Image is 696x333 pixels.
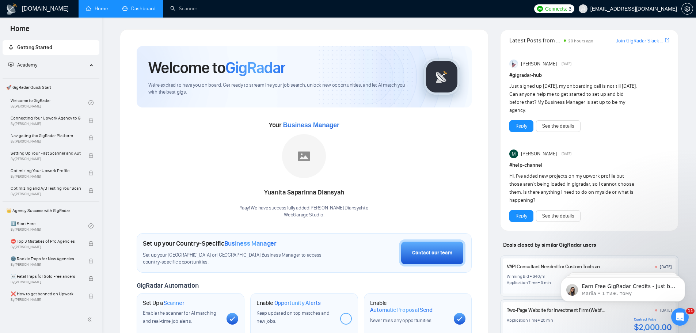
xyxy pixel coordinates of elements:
span: We're excited to have you on board. Get ready to streamline your job search, unlock new opportuni... [148,82,412,96]
span: fund-projection-screen [8,62,14,67]
span: By [PERSON_NAME] [11,262,81,267]
span: By [PERSON_NAME] [11,298,81,302]
h1: Enable [256,299,321,307]
li: Getting Started [3,40,99,55]
button: Reply [509,210,533,222]
a: Welcome to GigRadarBy[PERSON_NAME] [11,95,88,111]
span: Optimizing and A/B Testing Your Scanner for Better Results [11,185,81,192]
span: Business Manager [283,121,339,129]
div: Winning Bid [507,273,529,279]
h1: Set up your Country-Specific [143,239,277,247]
a: searchScanner [170,5,197,12]
span: 🚀 GigRadar Quick Start [3,80,99,95]
a: Join GigRadar Slack Community [616,37,663,45]
h1: Welcome to [148,58,285,77]
span: 3 [568,5,571,13]
span: Opportunity Alerts [274,299,321,307]
span: Enable the scanner for AI matching and real-time job alerts. [143,310,216,324]
button: Contact our team [399,239,465,266]
span: Scanner [164,299,184,307]
span: By [PERSON_NAME] [11,122,81,126]
span: lock [88,170,94,175]
span: lock [88,241,94,246]
a: 1️⃣ Start HereBy[PERSON_NAME] [11,218,88,234]
iframe: Intercom notifications повідомлення [550,262,696,313]
span: user [581,6,586,11]
button: See the details [536,210,581,222]
span: Latest Posts from the GigRadar Community [509,36,562,45]
span: [PERSON_NAME] [521,60,557,68]
span: lock [88,294,94,299]
span: Keep updated on top matches and new jobs. [256,310,330,324]
div: /hr [540,273,545,279]
img: gigradar-logo.png [423,58,460,95]
span: 👑 Agency Success with GigRadar [3,203,99,218]
div: Contract Value [634,317,672,322]
a: See the details [542,212,574,220]
span: By [PERSON_NAME] [11,192,81,196]
span: By [PERSON_NAME] [11,139,81,144]
span: lock [88,118,94,123]
span: Navigating the GigRadar Platform [11,132,81,139]
span: ⛔ Top 3 Mistakes of Pro Agencies [11,238,81,245]
span: 🌚 Rookie Traps for New Agencies [11,255,81,262]
span: Getting Started [17,44,52,50]
span: Home [4,23,35,39]
img: Milan Stojanovic [509,150,518,158]
span: lock [88,153,94,158]
div: Application Time [507,317,537,323]
span: setting [682,6,693,12]
span: Business Manager [224,239,277,247]
div: Just signed up [DATE], my onboarding call is not till [DATE]. Can anyone help me to get started t... [509,82,638,114]
a: export [665,37,669,44]
iframe: Intercom live chat [671,308,689,326]
div: Contact our team [412,249,452,257]
div: Hi, I've added new projects on my upwork profile but those aren't being loaded in gigradar, so I ... [509,172,638,204]
span: double-left [87,316,94,323]
span: By [PERSON_NAME] [11,174,81,179]
p: WebGarage Studio . [240,212,368,219]
span: Connecting Your Upwork Agency to GigRadar [11,114,81,122]
div: Yaay! We have successfully added [PERSON_NAME] Diansyah to [240,205,368,219]
a: dashboardDashboard [122,5,156,12]
a: See the details [542,122,574,130]
button: setting [681,3,693,15]
div: 5 min [541,280,551,285]
h1: # gigradar-hub [509,71,669,79]
a: Two-Page Website for Investment Firm (Webflow/Squarespace, Phase 1 in 48 Hours) [507,307,682,313]
span: check-circle [88,100,94,105]
span: GigRadar [225,58,285,77]
span: 11 [686,308,695,314]
h1: Set Up a [143,299,184,307]
span: Never miss any opportunities. [370,317,432,323]
h1: # help-channel [509,161,669,169]
span: 20 hours ago [568,38,593,43]
span: [DATE] [562,151,571,157]
span: ❌ How to get banned on Upwork [11,290,81,298]
span: [DATE] [562,61,571,67]
div: Application Time [507,280,537,285]
h1: Enable [370,299,448,314]
span: Automatic Proposal Send [370,306,433,314]
span: lock [88,135,94,140]
img: upwork-logo.png [537,6,543,12]
a: setting [681,6,693,12]
div: Yuanita Saparinna Diansyah [240,186,368,199]
img: placeholder.png [282,134,326,178]
button: See the details [536,120,581,132]
img: Anisuzzaman Khan [509,60,518,68]
span: ☠️ Fatal Traps for Solo Freelancers [11,273,81,280]
span: Academy [17,62,37,68]
span: Setting Up Your First Scanner and Auto-Bidder [11,150,81,157]
span: rocket [8,45,14,50]
span: Your [269,121,339,129]
span: By [PERSON_NAME] [11,280,81,284]
span: By [PERSON_NAME] [11,157,81,161]
span: Deals closed by similar GigRadar users [500,238,599,251]
a: VAPI Consultant Needed for Custom Tools and Prompt Engineering [507,264,646,270]
span: GigRadar Automation [137,281,198,290]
